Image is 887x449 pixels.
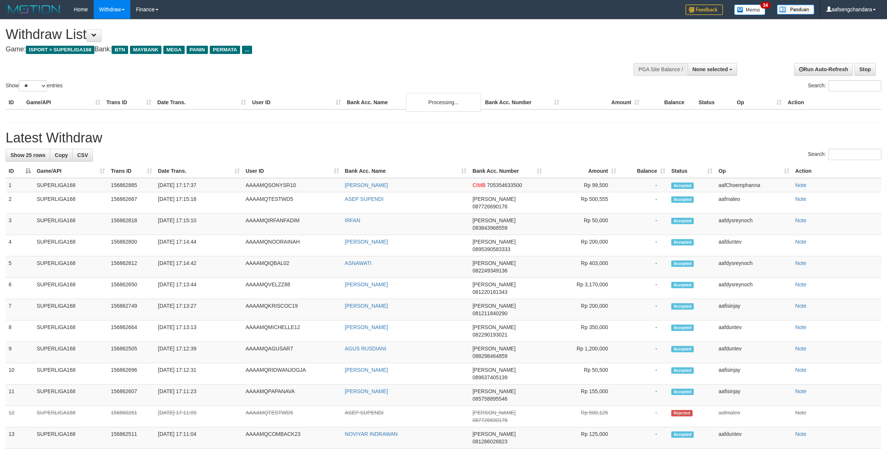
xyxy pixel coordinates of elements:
[6,192,34,214] td: 2
[108,406,155,427] td: 156860261
[795,367,806,373] a: Note
[619,342,668,363] td: -
[55,152,68,158] span: Copy
[792,164,881,178] th: Action
[795,239,806,245] a: Note
[243,427,342,449] td: AAAAMQCOMBACK23
[19,80,47,91] select: Showentries
[6,427,34,449] td: 13
[112,46,128,54] span: BTN
[6,27,584,42] h1: Withdraw List
[760,2,771,9] span: 34
[472,439,507,445] span: Copy 081286026823 to clipboard
[545,214,619,235] td: Rp 50,000
[6,363,34,385] td: 10
[671,431,694,438] span: Accepted
[34,320,108,342] td: SUPERLIGA168
[155,427,243,449] td: [DATE] 17:11:04
[472,246,510,252] span: Copy 0895390583333 to clipboard
[469,164,545,178] th: Bank Acc. Number: activate to sort column ascending
[671,260,694,267] span: Accepted
[243,363,342,385] td: AAAAMQRIDWANJOGJA
[6,342,34,363] td: 9
[545,385,619,406] td: Rp 155,000
[34,342,108,363] td: SUPERLIGA168
[155,385,243,406] td: [DATE] 17:11:23
[795,431,806,437] a: Note
[671,282,694,288] span: Accepted
[34,363,108,385] td: SUPERLIGA168
[545,278,619,299] td: Rp 3,170,000
[6,256,34,278] td: 5
[34,235,108,256] td: SUPERLIGA168
[243,192,342,214] td: AAAAMQTESTWD5
[715,320,792,342] td: aafduntev
[808,80,881,91] label: Search:
[243,164,342,178] th: User ID: activate to sort column ascending
[6,214,34,235] td: 3
[715,192,792,214] td: aafmaleo
[243,385,342,406] td: AAAAMQPAPANAVA
[108,363,155,385] td: 156862696
[472,332,507,338] span: Copy 082290193021 to clipboard
[671,410,692,416] span: Rejected
[795,281,806,287] a: Note
[795,260,806,266] a: Note
[795,410,806,416] a: Note
[671,183,694,189] span: Accepted
[671,389,694,395] span: Accepted
[715,406,792,427] td: aafmaleo
[671,325,694,331] span: Accepted
[828,149,881,160] input: Search:
[785,96,881,109] th: Action
[472,217,515,223] span: [PERSON_NAME]
[808,149,881,160] label: Search:
[693,66,728,72] span: None selected
[685,4,723,15] img: Feedback.jpg
[715,256,792,278] td: aafdysreynoch
[545,427,619,449] td: Rp 125,000
[155,214,243,235] td: [DATE] 17:15:10
[243,299,342,320] td: AAAAMQKRISCOC19
[155,363,243,385] td: [DATE] 17:12:31
[210,46,240,54] span: PERMATA
[472,289,507,295] span: Copy 081220181343 to clipboard
[108,385,155,406] td: 156862607
[6,320,34,342] td: 8
[734,96,785,109] th: Op
[108,192,155,214] td: 156862667
[345,303,388,309] a: [PERSON_NAME]
[619,214,668,235] td: -
[619,427,668,449] td: -
[828,80,881,91] input: Search:
[472,410,515,416] span: [PERSON_NAME]
[472,225,507,231] span: Copy 083843968559 to clipboard
[6,278,34,299] td: 6
[619,278,668,299] td: -
[243,178,342,192] td: AAAAMQSONYSR10
[671,239,694,245] span: Accepted
[619,363,668,385] td: -
[6,80,63,91] label: Show entries
[154,96,249,109] th: Date Trans.
[345,260,372,266] a: ASNAWATI
[715,299,792,320] td: aafisinjay
[472,353,507,359] span: Copy 088298464859 to clipboard
[619,235,668,256] td: -
[633,63,687,76] div: PGA Site Balance /
[155,164,243,178] th: Date Trans.: activate to sort column ascending
[108,342,155,363] td: 156862505
[108,164,155,178] th: Trans ID: activate to sort column ascending
[715,178,792,192] td: aafChoemphanna
[777,4,814,15] img: panduan.png
[155,256,243,278] td: [DATE] 17:14:42
[715,278,792,299] td: aafdysreynoch
[671,346,694,352] span: Accepted
[619,164,668,178] th: Balance: activate to sort column ascending
[472,281,515,287] span: [PERSON_NAME]
[487,182,522,188] span: Copy 705354633500 to clipboard
[545,363,619,385] td: Rp 50,500
[854,63,876,76] a: Stop
[26,46,94,54] span: ISPORT > SUPERLIGA168
[242,46,252,54] span: ...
